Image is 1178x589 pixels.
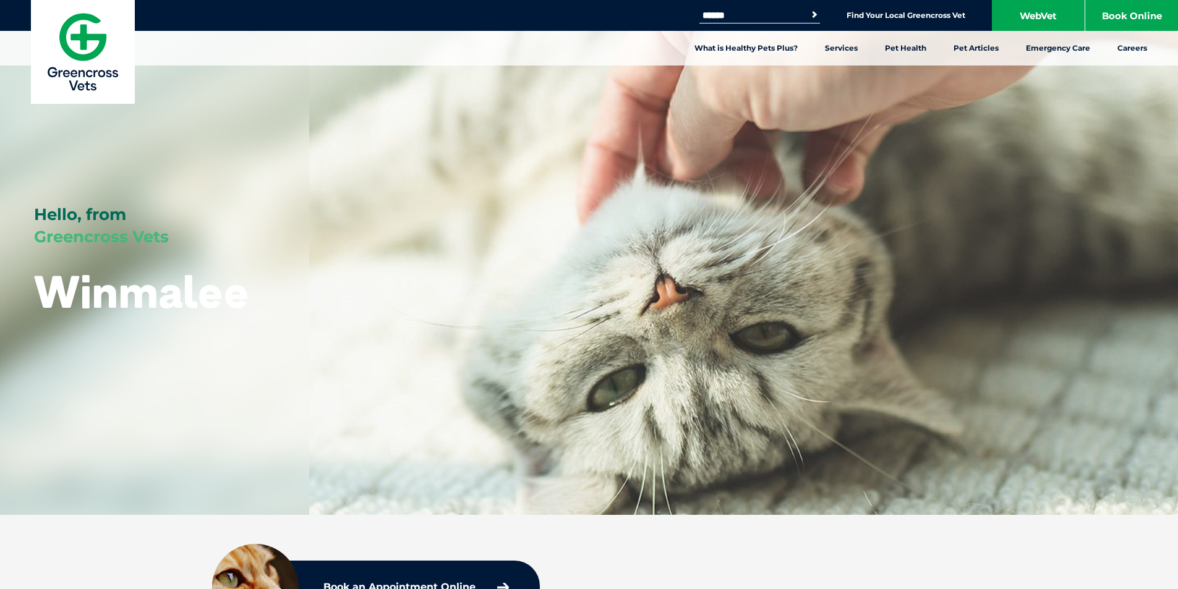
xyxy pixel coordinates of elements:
h1: Winmalee [34,267,249,316]
a: Pet Health [871,31,940,66]
a: Find Your Local Greencross Vet [847,11,965,20]
span: Greencross Vets [34,227,169,247]
a: What is Healthy Pets Plus? [681,31,811,66]
a: Emergency Care [1012,31,1104,66]
button: Search [808,9,821,21]
a: Pet Articles [940,31,1012,66]
a: Careers [1104,31,1161,66]
a: Services [811,31,871,66]
span: Hello, from [34,205,126,224]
